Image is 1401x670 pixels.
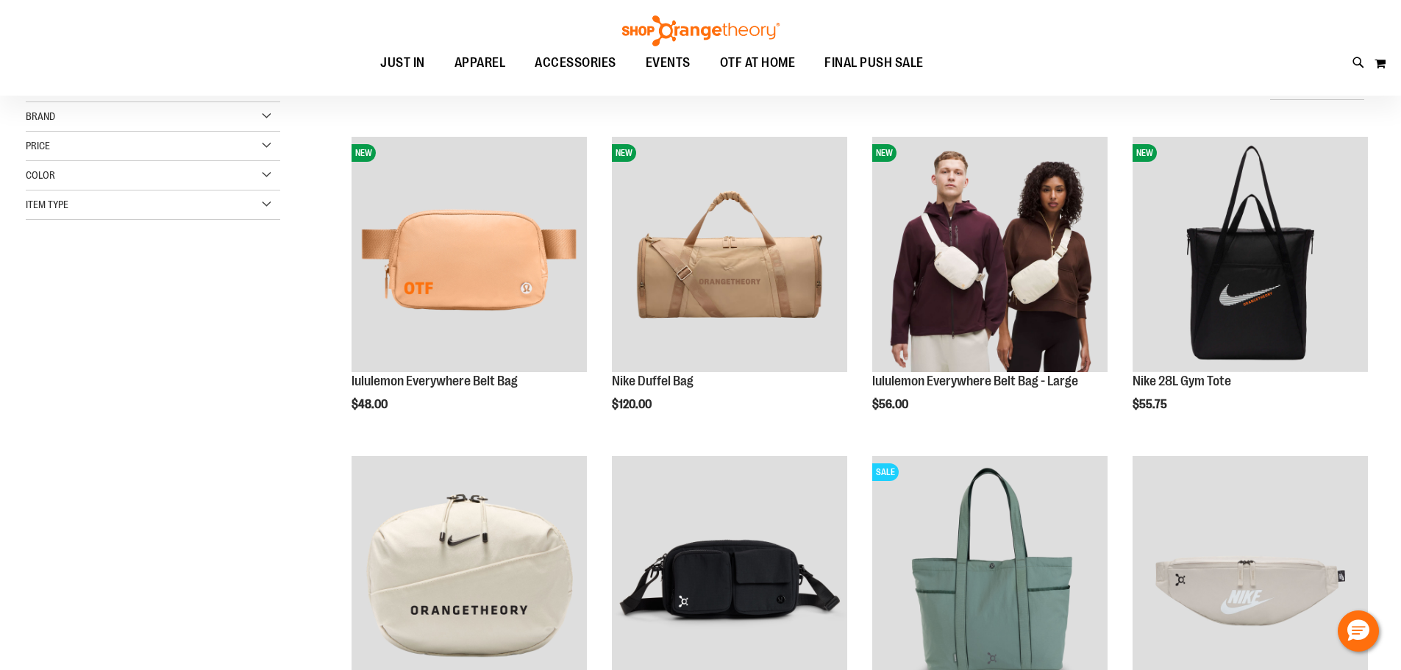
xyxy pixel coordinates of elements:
span: $56.00 [872,398,910,411]
a: lululemon Everywhere Belt Bag - LargeNEW [872,137,1108,374]
div: product [344,129,594,449]
a: lululemon Everywhere Belt Bag [352,374,518,388]
div: product [605,129,855,449]
a: lululemon Everywhere Belt Bag - Large [872,374,1078,388]
a: Nike 28L Gym Tote [1133,374,1231,388]
a: ACCESSORIES [520,46,631,79]
span: NEW [872,144,896,162]
span: NEW [1133,144,1157,162]
span: $120.00 [612,398,654,411]
a: APPAREL [440,46,521,80]
span: NEW [352,144,376,162]
span: Price [26,140,50,152]
a: lululemon Everywhere Belt Bag NEW [352,137,587,374]
span: OTF AT HOME [720,46,796,79]
span: EVENTS [646,46,691,79]
a: Nike Duffel BagNEW [612,137,847,374]
div: product [865,129,1115,449]
span: NEW [612,144,636,162]
a: FINAL PUSH SALE [810,46,938,80]
span: JUST IN [380,46,425,79]
a: OTF AT HOME [705,46,810,80]
span: Color [26,169,55,181]
span: Brand [26,110,55,122]
div: product [1125,129,1375,449]
img: Shop Orangetheory [620,15,782,46]
span: SALE [872,463,899,481]
a: JUST IN [366,46,440,80]
span: Item Type [26,199,68,210]
img: lululemon Everywhere Belt Bag - Large [872,137,1108,372]
span: APPAREL [454,46,506,79]
img: Nike 28L Gym Tote [1133,137,1368,372]
span: ACCESSORIES [535,46,616,79]
a: Nike 28L Gym ToteNEW [1133,137,1368,374]
span: $48.00 [352,398,390,411]
img: Nike Duffel Bag [612,137,847,372]
a: EVENTS [631,46,705,80]
a: Nike Duffel Bag [612,374,694,388]
span: FINAL PUSH SALE [824,46,924,79]
button: Hello, have a question? Let’s chat. [1338,610,1379,652]
img: lululemon Everywhere Belt Bag [352,137,587,372]
span: $55.75 [1133,398,1169,411]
